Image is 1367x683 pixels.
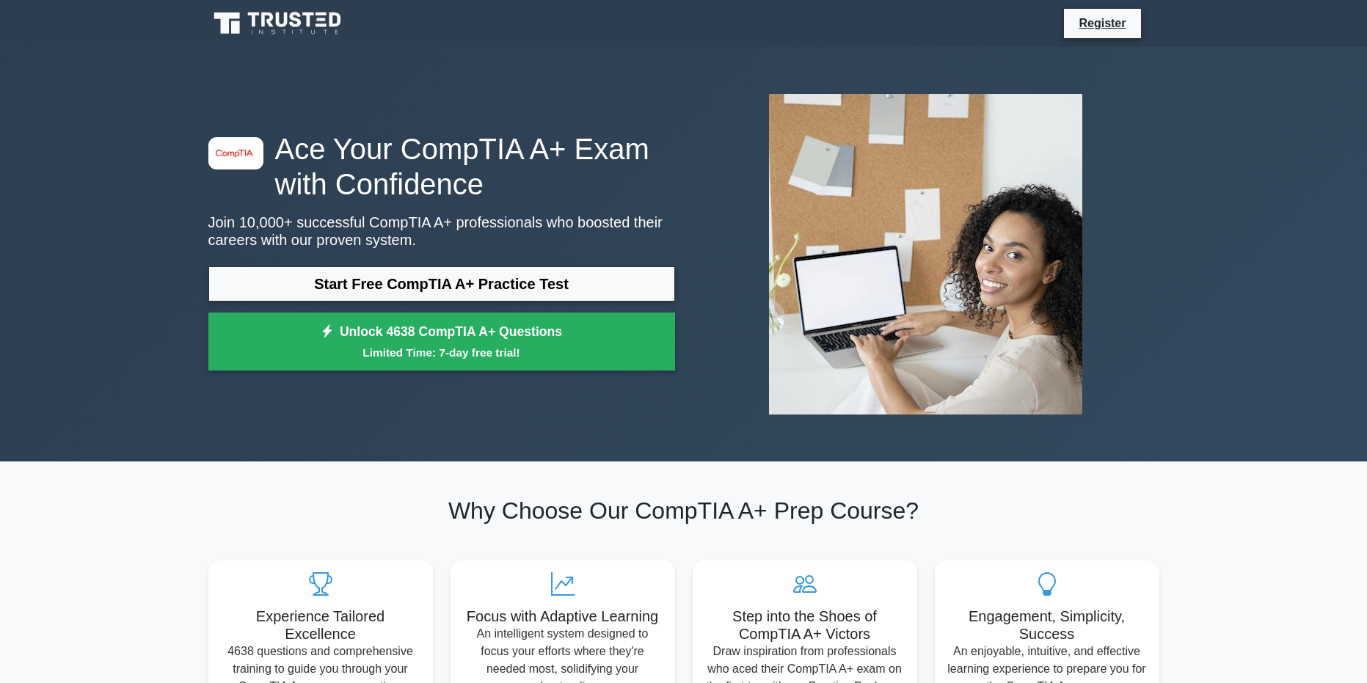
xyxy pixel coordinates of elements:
[462,607,663,625] h5: Focus with Adaptive Learning
[947,607,1148,643] h5: Engagement, Simplicity, Success
[220,607,421,643] h5: Experience Tailored Excellence
[227,344,657,361] small: Limited Time: 7-day free trial!
[208,497,1159,525] h2: Why Choose Our CompTIA A+ Prep Course?
[208,313,675,371] a: Unlock 4638 CompTIA A+ QuestionsLimited Time: 7-day free trial!
[208,131,675,202] h1: Ace Your CompTIA A+ Exam with Confidence
[1070,14,1134,32] a: Register
[704,607,905,643] h5: Step into the Shoes of CompTIA A+ Victors
[208,266,675,302] a: Start Free CompTIA A+ Practice Test
[208,213,675,249] p: Join 10,000+ successful CompTIA A+ professionals who boosted their careers with our proven system.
